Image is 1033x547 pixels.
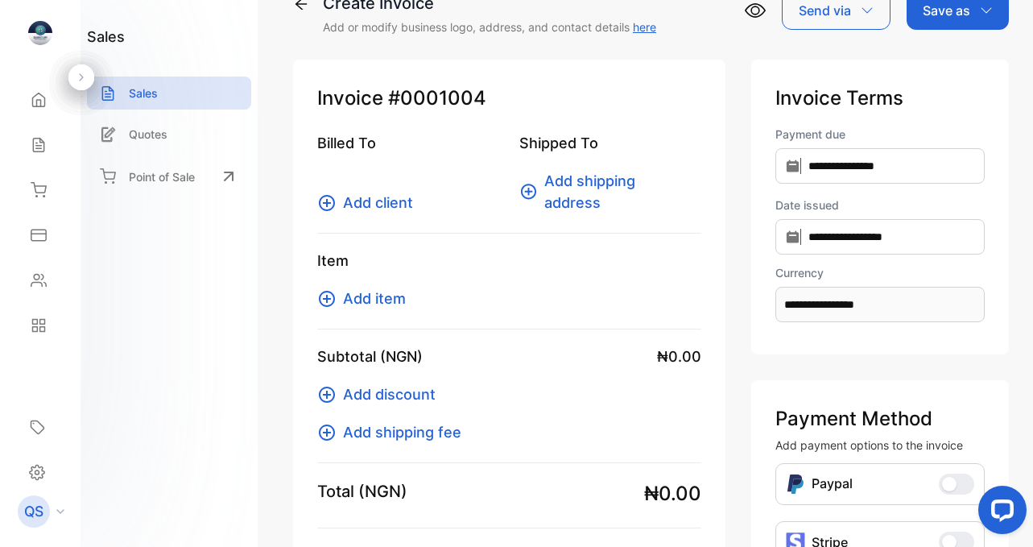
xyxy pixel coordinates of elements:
p: Payment Method [775,404,985,433]
p: Subtotal (NGN) [317,346,423,367]
button: Add discount [317,383,445,405]
span: Add discount [343,383,436,405]
p: Total (NGN) [317,479,407,503]
p: Item [317,250,701,271]
p: Invoice [317,84,701,113]
p: Add or modify business logo, address, and contact details [323,19,656,35]
p: Billed To [317,132,500,154]
p: Shipped To [519,132,702,154]
h1: sales [87,26,125,48]
p: QS [24,501,43,522]
button: Add item [317,288,415,309]
button: Add client [317,192,423,213]
button: Add shipping fee [317,421,471,443]
label: Currency [775,264,985,281]
a: Sales [87,77,251,110]
p: Point of Sale [129,168,195,185]
p: Sales [129,85,158,102]
label: Payment due [775,126,985,143]
iframe: LiveChat chat widget [965,479,1033,547]
span: ₦0.00 [644,479,701,508]
p: Quotes [129,126,167,143]
span: Add item [343,288,406,309]
span: ₦0.00 [657,346,701,367]
a: here [633,20,656,34]
p: Add payment options to the invoice [775,437,985,454]
span: #0001004 [388,84,486,113]
img: Icon [786,474,805,495]
span: Add shipping address [544,170,692,213]
span: Add shipping fee [343,421,461,443]
span: Add client [343,192,413,213]
p: Send via [799,1,851,20]
p: Save as [923,1,970,20]
button: Add shipping address [519,170,702,213]
img: logo [28,21,52,45]
a: Quotes [87,118,251,151]
label: Date issued [775,197,985,213]
p: Paypal [812,474,853,495]
p: Invoice Terms [775,84,985,113]
a: Point of Sale [87,159,251,194]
